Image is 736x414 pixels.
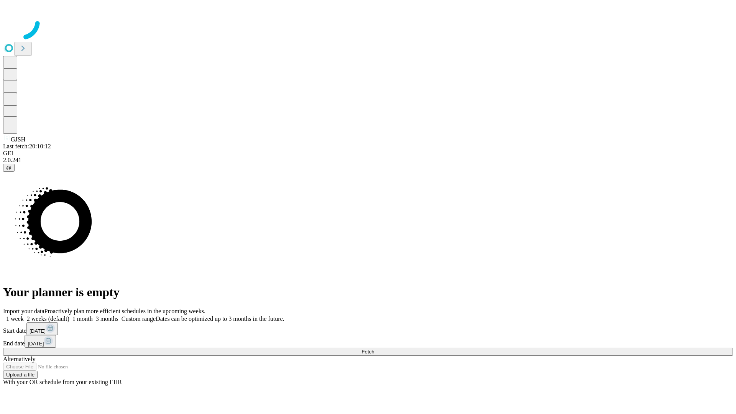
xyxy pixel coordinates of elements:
[3,285,733,299] h1: Your planner is empty
[11,136,25,143] span: GJSH
[361,349,374,355] span: Fetch
[26,322,58,335] button: [DATE]
[96,315,118,322] span: 3 months
[44,308,205,314] span: Proactively plan more efficient schedules in the upcoming weeks.
[6,315,24,322] span: 1 week
[72,315,93,322] span: 1 month
[25,335,56,348] button: [DATE]
[6,165,11,171] span: @
[28,341,44,347] span: [DATE]
[3,322,733,335] div: Start date
[3,157,733,164] div: 2.0.241
[3,348,733,356] button: Fetch
[3,308,44,314] span: Import your data
[30,328,46,334] span: [DATE]
[122,315,156,322] span: Custom range
[3,335,733,348] div: End date
[3,371,38,379] button: Upload a file
[156,315,284,322] span: Dates can be optimized up to 3 months in the future.
[3,164,15,172] button: @
[3,143,51,149] span: Last fetch: 20:10:12
[3,379,122,385] span: With your OR schedule from your existing EHR
[27,315,69,322] span: 2 weeks (default)
[3,150,733,157] div: GEI
[3,356,35,362] span: Alternatively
